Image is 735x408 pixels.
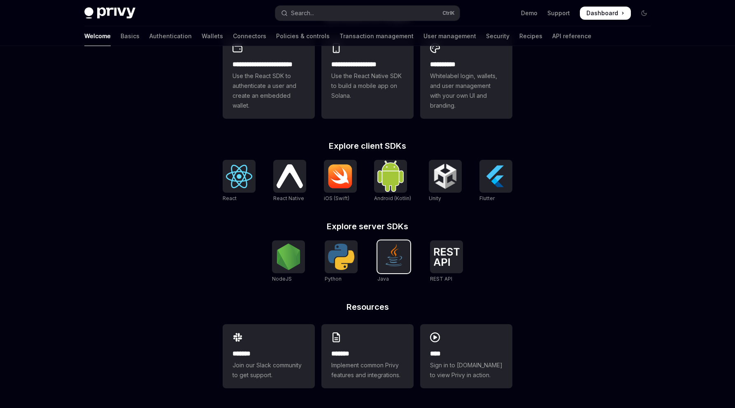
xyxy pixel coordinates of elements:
a: Authentication [149,26,192,46]
a: REST APIREST API [430,240,463,283]
span: Use the React Native SDK to build a mobile app on Solana. [331,71,404,101]
a: Dashboard [580,7,631,20]
img: Python [328,244,354,270]
img: React [226,165,252,188]
a: iOS (Swift)iOS (Swift) [324,160,357,203]
a: Security [486,26,509,46]
img: Android (Kotlin) [377,161,404,191]
a: Connectors [233,26,266,46]
a: Android (Kotlin)Android (Kotlin) [374,160,411,203]
img: iOS (Swift) [327,164,354,189]
img: Flutter [483,163,509,189]
a: Welcome [84,26,111,46]
button: Toggle dark mode [637,7,651,20]
img: React Native [277,164,303,188]
span: Flutter [479,195,495,201]
a: User management [423,26,476,46]
a: Transaction management [340,26,414,46]
a: Support [547,9,570,17]
span: Whitelabel login, wallets, and user management with your own UI and branding. [430,71,502,111]
span: Implement common Privy features and integrations. [331,360,404,380]
a: API reference [552,26,591,46]
a: ReactReact [223,160,256,203]
a: UnityUnity [429,160,462,203]
span: React Native [273,195,304,201]
a: **** **** **** ***Use the React Native SDK to build a mobile app on Solana. [321,35,414,119]
span: Join our Slack community to get support. [233,360,305,380]
a: Basics [121,26,140,46]
span: Java [377,276,389,282]
span: Ctrl K [442,10,455,16]
span: Use the React SDK to authenticate a user and create an embedded wallet. [233,71,305,111]
a: ****Sign in to [DOMAIN_NAME] to view Privy in action. [420,324,512,388]
a: **** **Join our Slack community to get support. [223,324,315,388]
img: NodeJS [275,244,302,270]
span: REST API [430,276,452,282]
a: Wallets [202,26,223,46]
a: **** **Implement common Privy features and integrations. [321,324,414,388]
a: Recipes [519,26,542,46]
button: Open search [275,6,460,21]
a: React NativeReact Native [273,160,306,203]
img: dark logo [84,7,135,19]
a: JavaJava [377,240,410,283]
a: NodeJSNodeJS [272,240,305,283]
span: iOS (Swift) [324,195,349,201]
a: PythonPython [325,240,358,283]
span: Python [325,276,342,282]
span: React [223,195,237,201]
div: Search... [291,8,314,18]
h2: Explore client SDKs [223,142,512,150]
h2: Explore server SDKs [223,222,512,231]
a: FlutterFlutter [479,160,512,203]
span: NodeJS [272,276,292,282]
a: Policies & controls [276,26,330,46]
span: Sign in to [DOMAIN_NAME] to view Privy in action. [430,360,502,380]
a: **** *****Whitelabel login, wallets, and user management with your own UI and branding. [420,35,512,119]
a: Demo [521,9,537,17]
img: REST API [433,248,460,266]
span: Android (Kotlin) [374,195,411,201]
h2: Resources [223,303,512,311]
img: Java [381,244,407,270]
span: Unity [429,195,441,201]
span: Dashboard [586,9,618,17]
img: Unity [432,163,458,189]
